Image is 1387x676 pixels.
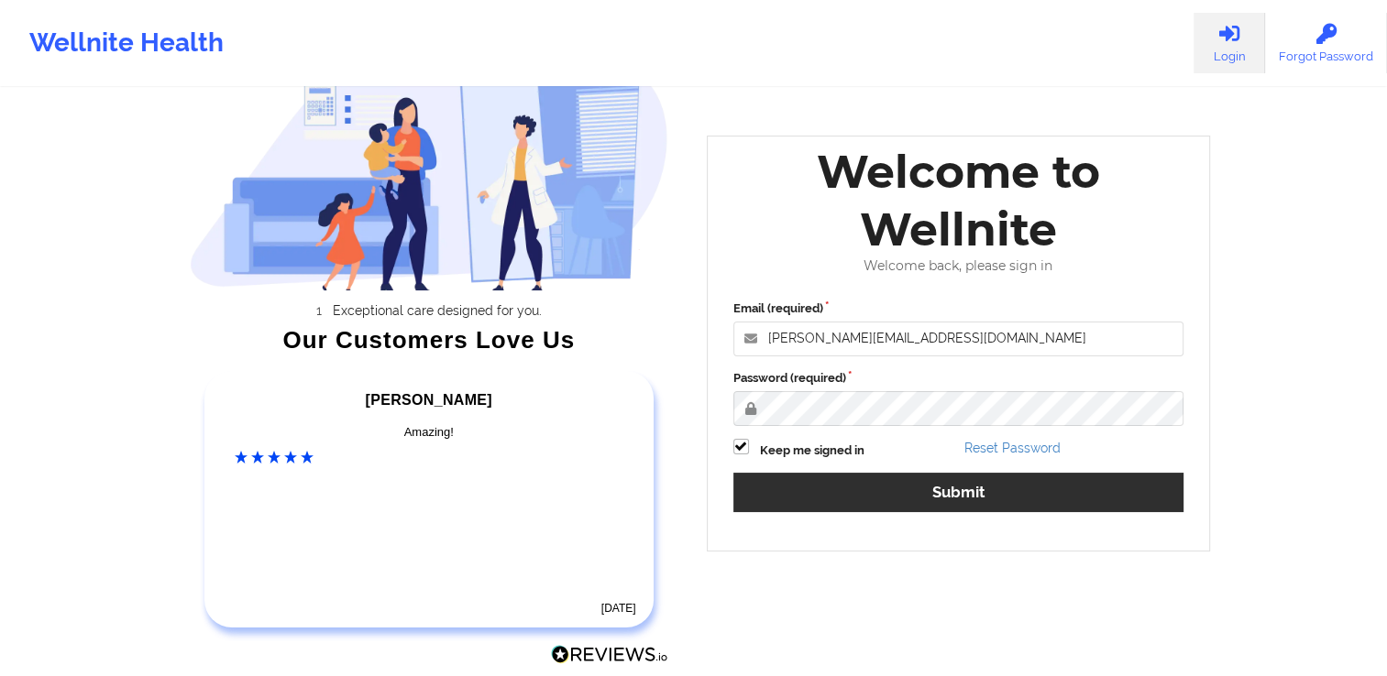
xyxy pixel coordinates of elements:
label: Email (required) [733,300,1184,318]
div: Welcome to Wellnite [721,143,1197,258]
label: Password (required) [733,369,1184,387]
a: Forgot Password [1265,13,1387,73]
div: Amazing! [235,423,623,442]
span: [PERSON_NAME] [366,392,492,408]
div: Our Customers Love Us [190,331,668,349]
img: Reviews.io Logo [551,645,668,664]
label: Keep me signed in [760,442,864,460]
input: Email address [733,322,1184,356]
a: Reviews.io Logo [551,645,668,669]
img: wellnite-auth-hero_200.c722682e.png [190,31,668,290]
a: Login [1194,13,1265,73]
li: Exceptional care designed for you. [206,303,668,318]
button: Submit [733,473,1184,512]
time: [DATE] [601,602,636,615]
a: Reset Password [964,441,1061,455]
div: Welcome back, please sign in [721,258,1197,274]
